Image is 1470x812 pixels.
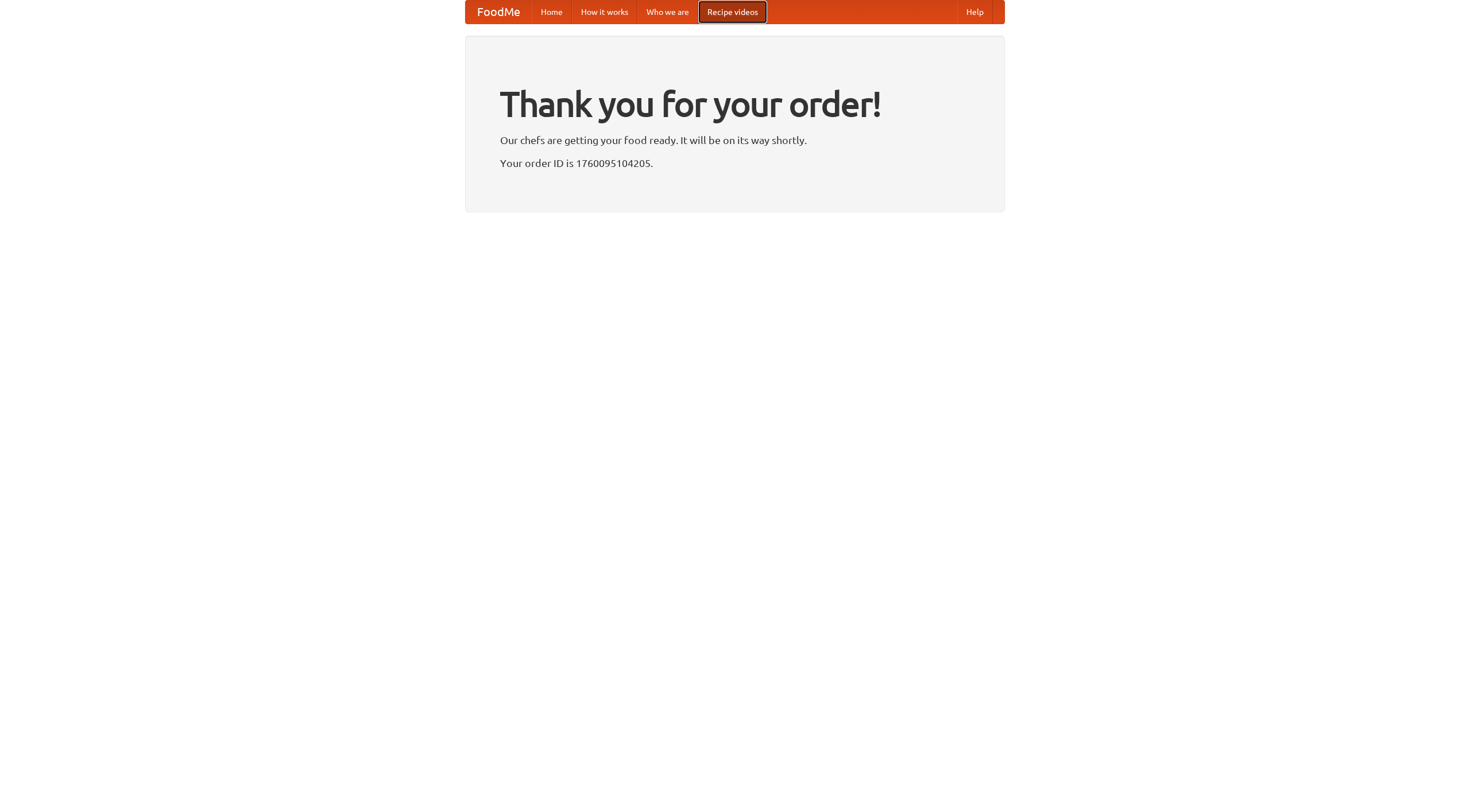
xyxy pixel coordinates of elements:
a: Who we are [637,1,698,24]
p: Our chefs are getting your food ready. It will be on its way shortly. [500,131,970,149]
a: Recipe videos [698,1,767,24]
h1: Thank you for your order! [500,76,970,131]
a: FoodMe [466,1,532,24]
a: How it works [572,1,637,24]
a: Help [957,1,993,24]
a: Home [532,1,572,24]
p: Your order ID is 1760095104205. [500,154,970,172]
